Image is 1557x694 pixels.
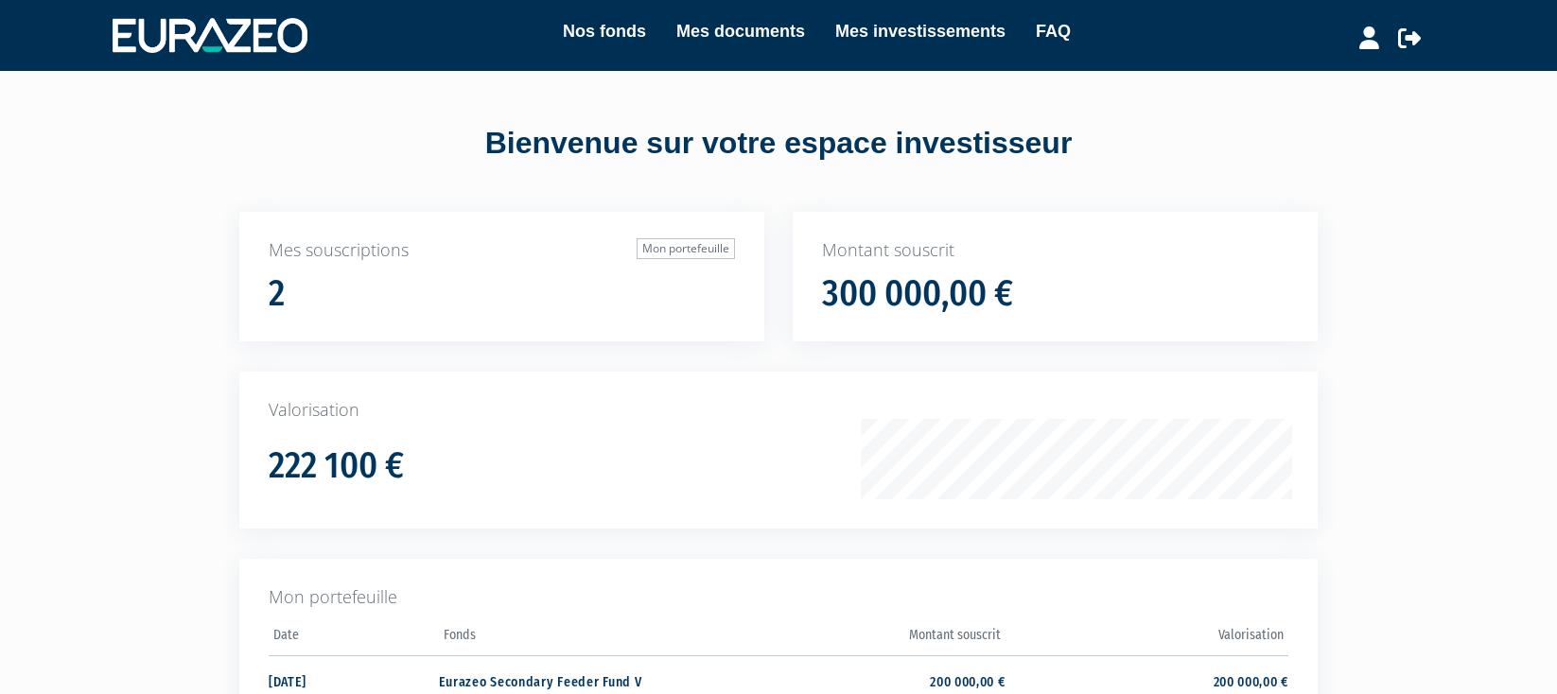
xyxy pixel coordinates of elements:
[269,238,735,263] p: Mes souscriptions
[113,18,307,52] img: 1732889491-logotype_eurazeo_blanc_rvb.png
[637,238,735,259] a: Mon portefeuille
[722,621,1005,656] th: Montant souscrit
[269,446,404,486] h1: 222 100 €
[197,122,1360,165] div: Bienvenue sur votre espace investisseur
[822,238,1288,263] p: Montant souscrit
[676,18,805,44] a: Mes documents
[269,585,1288,610] p: Mon portefeuille
[822,274,1013,314] h1: 300 000,00 €
[1006,621,1288,656] th: Valorisation
[439,621,722,656] th: Fonds
[563,18,646,44] a: Nos fonds
[1036,18,1071,44] a: FAQ
[269,621,439,656] th: Date
[269,274,285,314] h1: 2
[835,18,1006,44] a: Mes investissements
[269,398,1288,423] p: Valorisation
